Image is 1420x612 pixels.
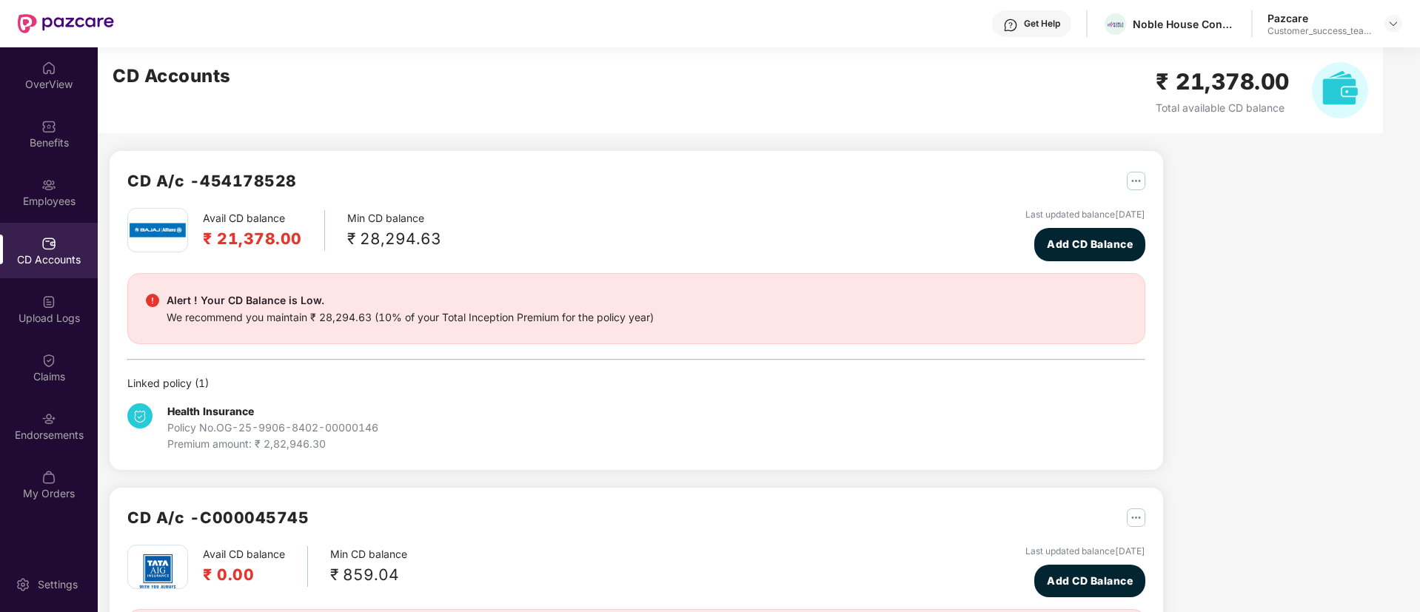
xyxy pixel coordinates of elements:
div: Avail CD balance [203,210,325,251]
h2: ₹ 0.00 [203,562,285,587]
div: Get Help [1024,18,1060,30]
img: svg+xml;base64,PHN2ZyBpZD0iQ0RfQWNjb3VudHMiIGRhdGEtbmFtZT0iQ0QgQWNjb3VudHMiIHhtbG5zPSJodHRwOi8vd3... [41,236,56,251]
img: svg+xml;base64,PHN2ZyB4bWxucz0iaHR0cDovL3d3dy53My5vcmcvMjAwMC9zdmciIHdpZHRoPSIzNCIgaGVpZ2h0PSIzNC... [127,403,153,428]
div: Last updated balance [DATE] [1025,545,1145,559]
img: svg+xml;base64,PHN2ZyBpZD0iU2V0dGluZy0yMHgyMCIgeG1sbnM9Imh0dHA6Ly93d3cudzMub3JnLzIwMDAvc3ZnIiB3aW... [16,577,30,592]
button: Add CD Balance [1034,228,1145,261]
button: Add CD Balance [1034,565,1145,598]
img: bajaj.png [130,212,186,248]
img: NH%20Logo-positive_horizontal%20(1).png [1105,19,1126,30]
div: Settings [33,577,82,592]
div: Min CD balance [347,210,441,251]
img: svg+xml;base64,PHN2ZyBpZD0iSGVscC0zMngzMiIgeG1sbnM9Imh0dHA6Ly93d3cudzMub3JnLzIwMDAvc3ZnIiB3aWR0aD... [1003,18,1018,33]
span: Add CD Balance [1047,573,1133,589]
div: Pazcare [1267,11,1371,25]
img: svg+xml;base64,PHN2ZyBpZD0iTXlfT3JkZXJzIiBkYXRhLW5hbWU9Ik15IE9yZGVycyIgeG1sbnM9Imh0dHA6Ly93d3cudz... [41,470,56,485]
img: svg+xml;base64,PHN2ZyBpZD0iRW1wbG95ZWVzIiB4bWxucz0iaHR0cDovL3d3dy53My5vcmcvMjAwMC9zdmciIHdpZHRoPS... [41,178,56,192]
img: svg+xml;base64,PHN2ZyBpZD0iRGFuZ2VyX2FsZXJ0IiBkYXRhLW5hbWU9IkRhbmdlciBhbGVydCIgeG1sbnM9Imh0dHA6Ly... [146,294,159,307]
div: Noble House Consulting [1133,17,1236,31]
img: svg+xml;base64,PHN2ZyBpZD0iRHJvcGRvd24tMzJ4MzIiIHhtbG5zPSJodHRwOi8vd3d3LnczLm9yZy8yMDAwL3N2ZyIgd2... [1387,18,1399,30]
img: tatag.png [132,545,184,597]
div: Last updated balance [DATE] [1025,208,1145,222]
b: Health Insurance [167,405,254,417]
h2: ₹ 21,378.00 [203,226,302,251]
h2: CD Accounts [113,62,231,90]
img: New Pazcare Logo [18,14,114,33]
div: Premium amount: ₹ 2,82,946.30 [167,436,378,452]
div: Customer_success_team_lead [1267,25,1371,37]
div: Min CD balance [330,546,407,587]
div: Linked policy ( 1 ) [127,375,1145,391]
div: ₹ 859.04 [330,562,407,587]
img: svg+xml;base64,PHN2ZyB4bWxucz0iaHR0cDovL3d3dy53My5vcmcvMjAwMC9zdmciIHdpZHRoPSIyNSIgaGVpZ2h0PSIyNS... [1127,172,1145,190]
img: svg+xml;base64,PHN2ZyBpZD0iQmVuZWZpdHMiIHhtbG5zPSJodHRwOi8vd3d3LnczLm9yZy8yMDAwL3N2ZyIgd2lkdGg9Ij... [41,119,56,134]
img: svg+xml;base64,PHN2ZyBpZD0iQ2xhaW0iIHhtbG5zPSJodHRwOi8vd3d3LnczLm9yZy8yMDAwL3N2ZyIgd2lkdGg9IjIwIi... [41,353,56,368]
span: Total available CD balance [1156,101,1285,114]
img: svg+xml;base64,PHN2ZyBpZD0iSG9tZSIgeG1sbnM9Imh0dHA6Ly93d3cudzMub3JnLzIwMDAvc3ZnIiB3aWR0aD0iMjAiIG... [41,61,56,75]
div: Avail CD balance [203,546,308,587]
span: Add CD Balance [1047,236,1133,252]
img: svg+xml;base64,PHN2ZyBpZD0iVXBsb2FkX0xvZ3MiIGRhdGEtbmFtZT0iVXBsb2FkIExvZ3MiIHhtbG5zPSJodHRwOi8vd3... [41,295,56,309]
h2: CD A/c - 454178528 [127,169,297,193]
img: svg+xml;base64,PHN2ZyB4bWxucz0iaHR0cDovL3d3dy53My5vcmcvMjAwMC9zdmciIHhtbG5zOnhsaW5rPSJodHRwOi8vd3... [1312,62,1368,118]
img: svg+xml;base64,PHN2ZyB4bWxucz0iaHR0cDovL3d3dy53My5vcmcvMjAwMC9zdmciIHdpZHRoPSIyNSIgaGVpZ2h0PSIyNS... [1127,508,1145,527]
img: svg+xml;base64,PHN2ZyBpZD0iRW5kb3JzZW1lbnRzIiB4bWxucz0iaHR0cDovL3d3dy53My5vcmcvMjAwMC9zdmciIHdpZH... [41,411,56,426]
h2: CD A/c - C000045745 [127,505,309,530]
div: Alert ! Your CD Balance is Low. [167,292,654,309]
div: We recommend you maintain ₹ 28,294.63 (10% of your Total Inception Premium for the policy year) [167,309,654,326]
div: ₹ 28,294.63 [347,226,441,251]
h2: ₹ 21,378.00 [1156,64,1290,99]
div: Policy No. OG-25-9906-8402-00000146 [167,420,378,436]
